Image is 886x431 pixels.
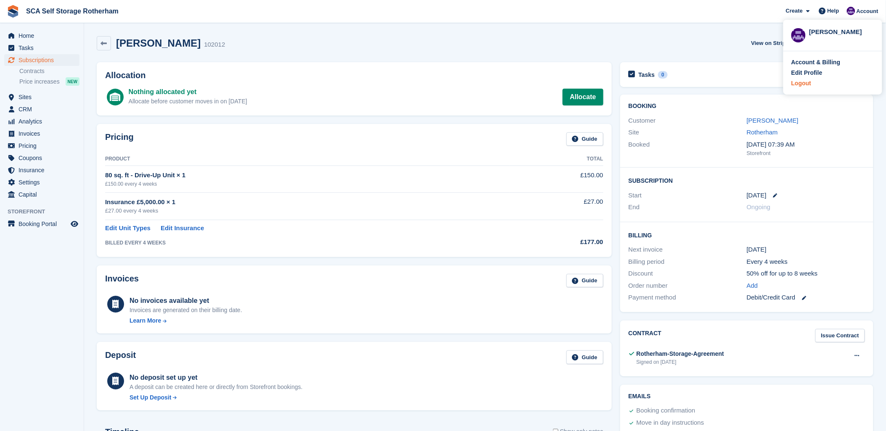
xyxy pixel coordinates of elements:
span: Settings [19,176,69,188]
div: Insurance £5,000.00 × 1 [105,197,510,207]
div: Move in day instructions [637,418,704,428]
div: End [629,202,747,212]
div: Discount [629,269,747,279]
span: Analytics [19,116,69,127]
a: menu [4,140,79,152]
div: Rotherham-Storage-Agreement [637,350,724,358]
span: Home [19,30,69,42]
div: 80 sq. ft - Drive-Up Unit × 1 [105,171,510,180]
a: View on Stripe [748,36,799,50]
td: £150.00 [510,166,603,192]
div: Order number [629,281,747,291]
th: Product [105,152,510,166]
div: Account & Billing [791,58,841,67]
span: Subscriptions [19,54,69,66]
h2: Contract [629,329,662,343]
a: Logout [791,79,874,88]
a: menu [4,116,79,127]
h2: Tasks [639,71,655,79]
div: Storefront [747,149,865,158]
div: Booked [629,140,747,158]
a: menu [4,176,79,188]
div: Edit Profile [791,68,823,77]
span: View on Stripe [751,39,789,47]
p: A deposit can be created here or directly from Storefront bookings. [130,383,303,392]
a: menu [4,164,79,176]
div: Invoices are generated on their billing date. [130,306,242,315]
div: Every 4 weeks [747,257,865,267]
div: 50% off for up to 8 weeks [747,269,865,279]
div: Next invoice [629,245,747,255]
div: Nothing allocated yet [129,87,247,97]
a: menu [4,54,79,66]
h2: Subscription [629,176,865,184]
a: Edit Insurance [161,223,204,233]
a: menu [4,42,79,54]
a: menu [4,218,79,230]
div: Billing period [629,257,747,267]
div: Debit/Credit Card [747,293,865,302]
h2: Pricing [105,132,134,146]
img: Kelly Neesham [847,7,855,15]
a: [PERSON_NAME] [747,117,799,124]
span: Storefront [8,208,84,216]
div: £150.00 every 4 weeks [105,180,510,188]
span: Sites [19,91,69,103]
span: Create [786,7,803,15]
div: No invoices available yet [130,296,242,306]
a: Allocate [563,89,603,105]
a: Add [747,281,758,291]
div: Customer [629,116,747,126]
span: Ongoing [747,203,771,210]
a: SCA Self Storage Rotherham [23,4,122,18]
div: Set Up Deposit [130,393,172,402]
span: Help [828,7,839,15]
span: Price increases [19,78,60,86]
img: stora-icon-8386f47178a22dfd0bd8f6a31ec36ba5ce8667c1dd55bd0f319d3a0aa187defe.svg [7,5,19,18]
th: Total [510,152,603,166]
div: Payment method [629,293,747,302]
div: 0 [658,71,668,79]
div: [DATE] 07:39 AM [747,140,865,150]
h2: [PERSON_NAME] [116,37,201,49]
h2: Invoices [105,274,139,288]
span: Invoices [19,128,69,139]
a: menu [4,91,79,103]
h2: Emails [629,393,865,400]
div: Logout [791,79,811,88]
span: Capital [19,189,69,200]
div: Start [629,191,747,200]
h2: Billing [629,231,865,239]
a: Issue Contract [815,329,865,343]
h2: Deposit [105,350,136,364]
a: Account & Billing [791,58,874,67]
span: Pricing [19,140,69,152]
a: Contracts [19,67,79,75]
h2: Allocation [105,71,603,80]
a: Guide [566,350,603,364]
a: menu [4,152,79,164]
span: Insurance [19,164,69,176]
div: £27.00 every 4 weeks [105,207,510,215]
a: Preview store [69,219,79,229]
a: Guide [566,132,603,146]
div: [DATE] [747,245,865,255]
div: Site [629,128,747,137]
a: Edit Profile [791,68,874,77]
a: menu [4,189,79,200]
div: Learn More [130,316,161,325]
a: menu [4,30,79,42]
div: £177.00 [510,237,603,247]
div: No deposit set up yet [130,373,303,383]
div: Booking confirmation [637,406,696,416]
a: Edit Unit Types [105,223,151,233]
a: Set Up Deposit [130,393,303,402]
a: Guide [566,274,603,288]
img: Kelly Neesham [791,28,806,42]
div: Signed on [DATE] [637,358,724,366]
span: Coupons [19,152,69,164]
div: NEW [66,77,79,86]
a: menu [4,128,79,139]
a: Rotherham [747,129,778,136]
td: £27.00 [510,192,603,220]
